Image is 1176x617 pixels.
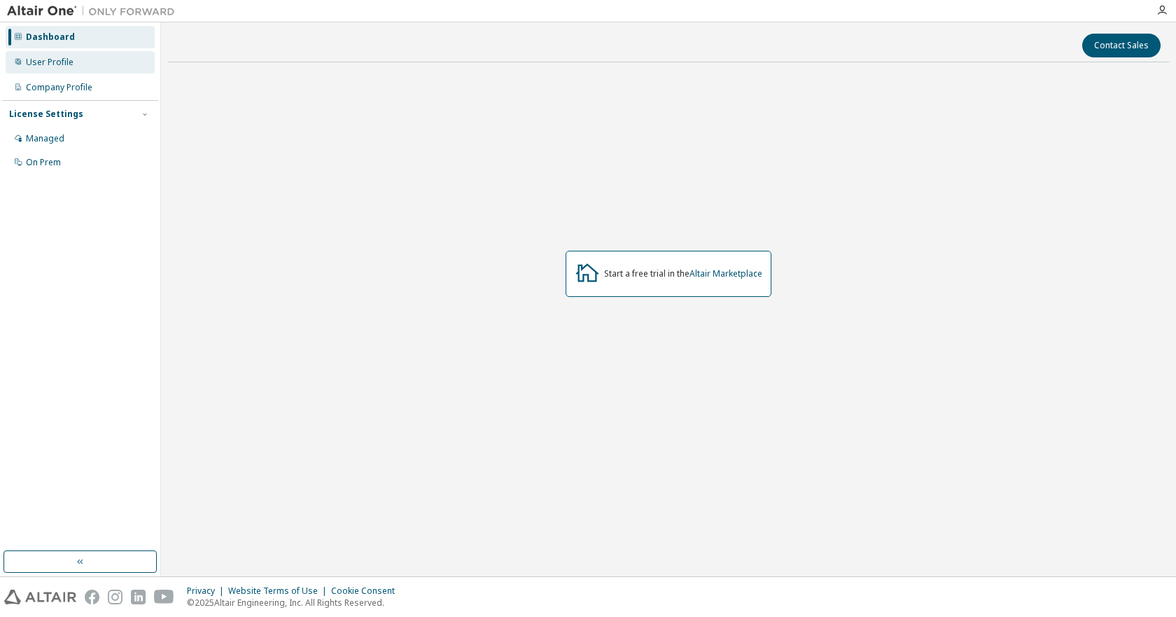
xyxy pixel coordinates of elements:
[26,133,64,144] div: Managed
[154,590,174,604] img: youtube.svg
[9,109,83,120] div: License Settings
[187,585,228,597] div: Privacy
[26,82,92,93] div: Company Profile
[131,590,146,604] img: linkedin.svg
[689,268,762,279] a: Altair Marketplace
[1082,34,1161,57] button: Contact Sales
[604,268,762,279] div: Start a free trial in the
[7,4,182,18] img: Altair One
[85,590,99,604] img: facebook.svg
[187,597,403,609] p: © 2025 Altair Engineering, Inc. All Rights Reserved.
[228,585,331,597] div: Website Terms of Use
[26,157,61,168] div: On Prem
[108,590,122,604] img: instagram.svg
[4,590,76,604] img: altair_logo.svg
[26,32,75,43] div: Dashboard
[331,585,403,597] div: Cookie Consent
[26,57,73,68] div: User Profile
